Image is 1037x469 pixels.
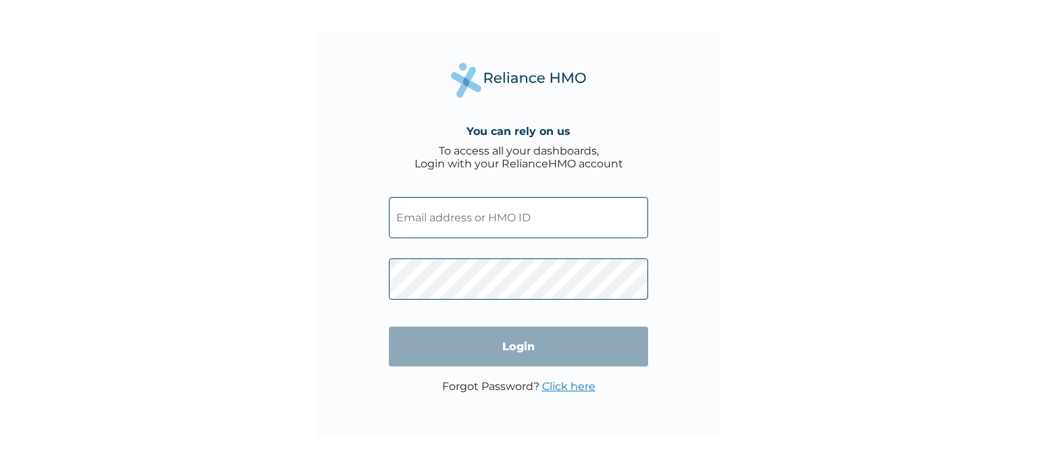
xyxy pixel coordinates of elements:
div: To access all your dashboards, Login with your RelianceHMO account [415,144,623,170]
a: Click here [542,380,595,393]
input: Email address or HMO ID [389,197,648,238]
h4: You can rely on us [467,125,570,138]
p: Forgot Password? [442,380,595,393]
img: Reliance Health's Logo [451,63,586,97]
input: Login [389,327,648,366]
